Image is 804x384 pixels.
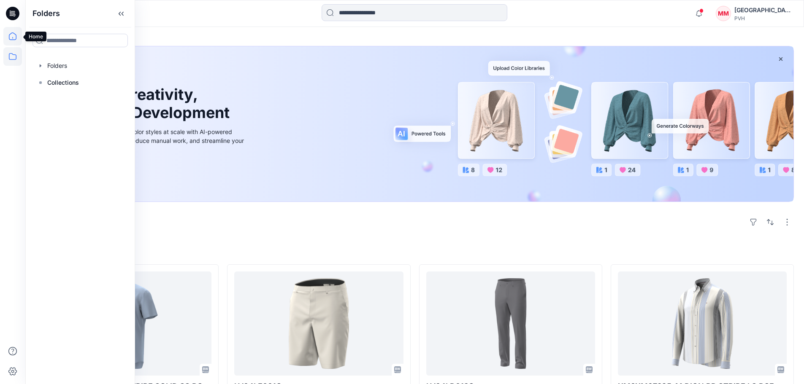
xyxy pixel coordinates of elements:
[47,78,79,88] p: Collections
[56,164,246,181] a: Discover more
[56,86,233,122] h1: Unleash Creativity, Speed Up Development
[618,271,787,376] a: XM0XM07395_M DION PP STRIPE LS RGF_FIT
[56,127,246,154] div: Explore ideas faster and recolor styles at scale with AI-powered tools that boost creativity, red...
[716,6,731,21] div: MM
[35,246,794,256] h4: Styles
[426,271,595,376] a: LV04LD613G
[734,5,793,15] div: [GEOGRAPHIC_DATA][PERSON_NAME][GEOGRAPHIC_DATA]
[234,271,403,376] a: LV04LF601G
[734,15,793,21] div: PVH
